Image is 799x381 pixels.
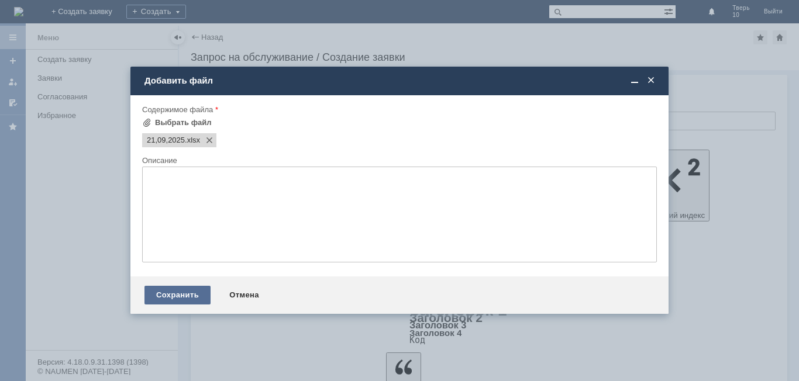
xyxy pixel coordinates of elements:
[185,136,200,145] span: 21,09,2025.xlsx
[147,136,185,145] span: 21,09,2025.xlsx
[144,75,657,86] div: Добавить файл
[155,118,212,127] div: Выбрать файл
[629,75,640,86] span: Свернуть (Ctrl + M)
[645,75,657,86] span: Закрыть
[5,5,171,14] div: Прошу удалить оч
[142,106,655,113] div: Содержимое файла
[142,157,655,164] div: Описание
